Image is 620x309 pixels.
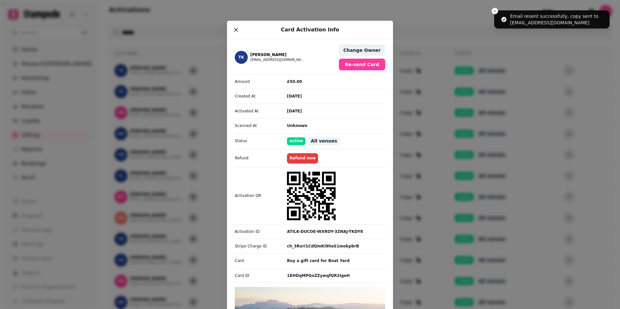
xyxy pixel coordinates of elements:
button: Close [231,25,241,35]
p: Stripe Charge ID [235,243,284,249]
span: TK [238,55,244,60]
p: Status [235,138,284,144]
header: Card Activation Info [227,21,393,39]
span: active [287,137,305,145]
button: Close toast [492,8,498,14]
div: Email resent successfully, copy sent to [EMAIL_ADDRESS][DOMAIN_NAME] [510,13,607,26]
p: £50.00 [287,78,302,85]
p: Unknown [287,122,307,129]
p: Scanned At [235,122,284,129]
p: [DATE] [287,93,302,99]
p: Activated At [235,108,284,114]
p: ch_3Rxri1CdQmKI9heS1mokpbrB [287,243,359,249]
p: Card ID [235,272,284,279]
span: All venues [308,137,340,145]
p: ATILK-DUCOE-WXROY-3ZNAJ-TKDY8 [287,228,363,235]
p: 1EHDqMPGnZZywqfQR2IgeH [287,272,350,279]
p: [DATE] [287,108,302,114]
p: [PERSON_NAME] [250,52,305,57]
button: Re-send Card [339,59,385,70]
p: Buy a gift card for Boat Yard [287,257,350,264]
p: Amount [235,78,284,85]
button: [EMAIL_ADDRESS][DOMAIN_NAME] [250,57,305,63]
p: Activation QR [235,192,284,199]
p: Card [235,257,284,264]
p: Created At [235,93,284,99]
p: Activation ID [235,228,284,235]
p: Refund [235,155,284,161]
button: Refund now [287,153,318,164]
button: Change Owner [339,44,385,56]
